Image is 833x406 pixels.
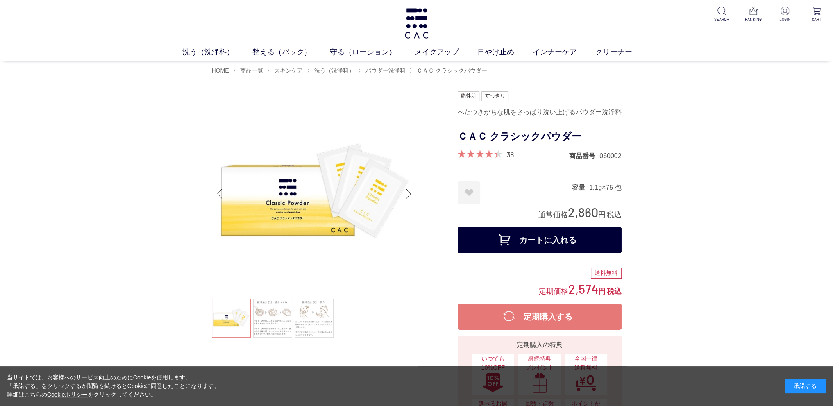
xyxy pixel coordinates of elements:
[743,16,763,23] p: RANKING
[568,204,598,220] span: 2,860
[458,181,480,204] a: お気に入りに登録する
[806,16,826,23] p: CART
[47,391,88,398] a: Cookieポリシー
[775,16,795,23] p: LOGIN
[599,152,621,160] dd: 060002
[330,47,415,58] a: 守る（ローション）
[806,7,826,23] a: CART
[252,47,330,58] a: 整える（パック）
[598,287,606,295] span: 円
[506,150,514,159] a: 38
[775,7,795,23] a: LOGIN
[313,67,354,74] a: 洗う（洗浄料）
[365,67,406,74] span: パウダー洗浄料
[607,211,622,219] span: 税込
[400,177,417,210] div: Next slide
[712,16,732,23] p: SEARCH
[572,183,589,192] dt: 容量
[272,67,303,74] a: スキンケア
[569,152,599,160] dt: 商品番号
[458,304,622,330] button: 定期購入する
[274,67,303,74] span: スキンケア
[477,47,533,58] a: 日やけ止め
[538,211,568,219] span: 通常価格
[595,47,651,58] a: クリーナー
[568,281,598,296] span: 2,574
[458,91,479,101] img: 脂性肌
[358,67,408,75] li: 〉
[458,105,622,119] div: べたつきがちな肌をさっぱり洗い上げるパウダー洗浄料
[476,354,510,372] span: いつでも10%OFF
[212,91,417,296] img: ＣＡＣ クラシックパウダー
[415,47,477,58] a: メイクアップ
[589,183,622,192] dd: 1.1g×75 包
[712,7,732,23] a: SEARCH
[403,8,430,39] img: logo
[238,67,263,74] a: 商品一覧
[212,67,229,74] a: HOME
[364,67,406,74] a: パウダー洗浄料
[417,67,487,74] span: ＣＡＣ クラシックパウダー
[598,211,606,219] span: 円
[415,67,487,74] a: ＣＡＣ クラシックパウダー
[7,373,220,399] div: 当サイトでは、お客様へのサービス向上のためにCookieを使用します。 「承諾する」をクリックするか閲覧を続けるとCookieに同意したことになります。 詳細はこちらの をクリックしてください。
[182,47,252,58] a: 洗う（洗浄料）
[240,67,263,74] span: 商品一覧
[743,7,763,23] a: RANKING
[458,127,622,146] h1: ＣＡＣ クラシックパウダー
[458,227,622,253] button: カートに入れる
[307,67,356,75] li: 〉
[591,268,622,279] div: 送料無料
[607,287,622,295] span: 税込
[785,379,826,393] div: 承諾する
[569,354,603,372] span: 全国一律 送料無料
[539,286,568,295] span: 定期価格
[267,67,305,75] li: 〉
[533,47,595,58] a: インナーケア
[212,177,228,210] div: Previous slide
[522,354,556,372] span: 継続特典 プレゼント
[409,67,489,75] li: 〉
[461,340,618,350] div: 定期購入の特典
[481,91,508,101] img: すっきり
[233,67,265,75] li: 〉
[314,67,354,74] span: 洗う（洗浄料）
